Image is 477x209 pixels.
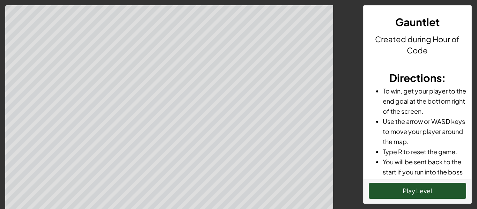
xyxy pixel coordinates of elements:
[383,116,467,147] li: Use the arrow or WASD keys to move your player around the map.
[383,147,467,157] li: Type R to reset the game.
[369,14,467,30] h3: Gauntlet
[369,33,467,56] h4: Created during Hour of Code
[389,71,442,84] span: Directions
[383,157,467,187] li: You will be sent back to the start if you run into the boss or into spikes.
[369,183,467,199] button: Play Level
[369,70,467,86] h3: :
[383,86,467,116] li: To win, get your player to the end goal at the bottom right of the screen.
